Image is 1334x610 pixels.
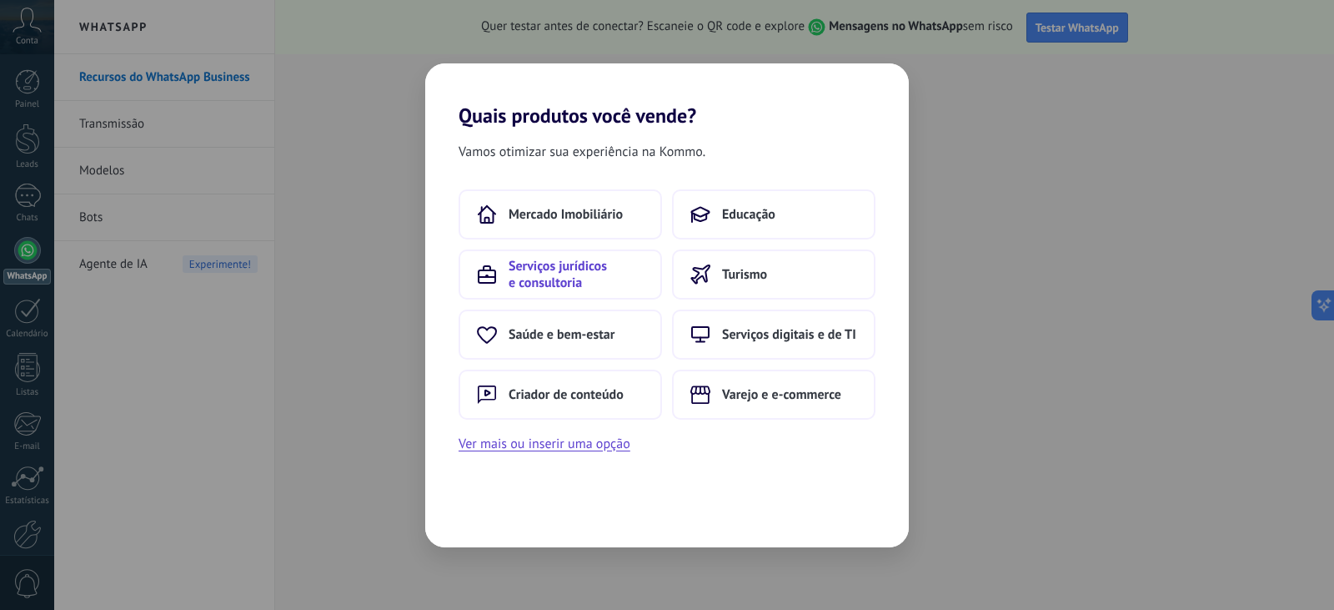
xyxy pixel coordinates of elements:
button: Ver mais ou inserir uma opção [459,433,630,455]
button: Serviços digitais e de TI [672,310,875,360]
span: Mercado Imobiliário [509,206,623,223]
span: Educação [722,206,775,223]
button: Varejo e e-commerce [672,370,875,420]
button: Mercado Imobiliário [459,189,662,239]
span: Turismo [722,266,767,283]
span: Varejo e e-commerce [722,386,841,403]
button: Educação [672,189,875,239]
h2: Quais produtos você vende? [425,63,909,128]
span: Serviços digitais e de TI [722,326,856,343]
button: Turismo [672,250,875,300]
button: Serviços jurídicos e consultoria [459,250,662,300]
button: Saúde e bem-estar [459,310,662,360]
span: Saúde e bem-estar [509,326,614,343]
button: Criador de conteúdo [459,370,662,420]
span: Criador de conteúdo [509,386,624,403]
span: Vamos otimizar sua experiência na Kommo. [459,141,705,163]
span: Serviços jurídicos e consultoria [509,258,644,291]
